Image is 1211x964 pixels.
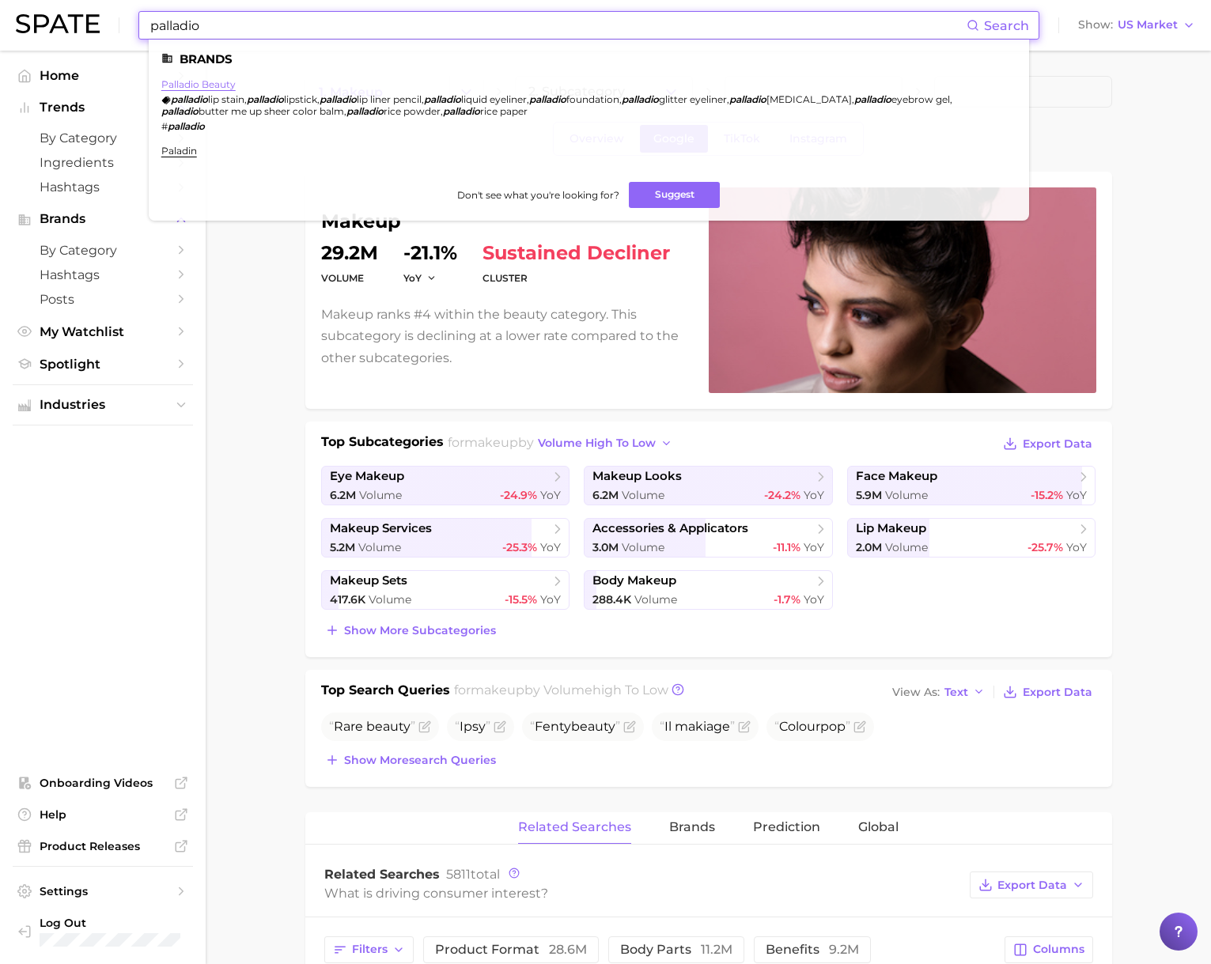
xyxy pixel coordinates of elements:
[13,834,193,858] a: Product Releases
[330,488,356,502] span: 6.2m
[997,879,1067,892] span: Export Data
[592,488,619,502] span: 6.2m
[622,93,659,105] em: palladio
[774,719,850,734] span: Colourpop
[804,592,824,607] span: YoY
[435,942,587,957] span: product format
[729,93,766,105] em: palladio
[584,570,833,610] a: body makeup288.4k Volume-1.7% YoY
[321,269,378,288] dt: volume
[208,93,244,105] span: lip stain
[538,437,656,450] span: volume high to low
[856,469,937,484] span: face makeup
[344,754,496,767] span: Show more search queries
[40,267,166,282] span: Hashtags
[330,592,365,607] span: 417.6k
[40,130,166,146] span: by Category
[40,807,166,822] span: Help
[773,540,800,554] span: -11.1%
[892,688,940,697] span: View As
[502,540,537,554] span: -25.3%
[1074,15,1199,36] button: ShowUS Market
[1033,943,1084,956] span: Columns
[856,540,882,554] span: 2.0m
[40,916,184,930] span: Log Out
[622,540,664,554] span: Volume
[622,488,664,502] span: Volume
[518,820,631,834] span: Related Searches
[161,93,997,117] div: , , , , , , , , , ,
[40,398,166,412] span: Industries
[171,93,208,105] em: palladio
[804,540,824,554] span: YoY
[384,105,441,117] span: rice powder
[324,936,414,963] button: Filters
[592,592,631,607] span: 288.4k
[446,867,500,882] span: total
[13,879,193,903] a: Settings
[853,720,866,733] button: Flag as miscategorized or irrelevant
[13,352,193,376] a: Spotlight
[592,573,676,588] span: body makeup
[829,942,859,957] span: 9.2m
[13,263,193,287] a: Hashtags
[592,682,668,697] span: high to low
[403,271,422,285] span: YoY
[629,182,720,208] button: Suggest
[1066,540,1087,554] span: YoY
[346,105,384,117] em: palladio
[984,18,1029,33] span: Search
[329,719,415,734] span: Rare beauty
[446,867,471,882] span: 5811
[738,720,751,733] button: Flag as miscategorized or irrelevant
[999,433,1096,455] button: Export Data
[634,592,677,607] span: Volume
[13,911,193,951] a: Log out. Currently logged in with e-mail leon@palladiobeauty.com.
[540,488,561,502] span: YoY
[168,120,205,132] em: palladio
[480,105,528,117] span: rice paper
[13,126,193,150] a: by Category
[471,682,524,697] span: makeup
[13,63,193,88] a: Home
[856,521,926,536] span: lip makeup
[40,776,166,790] span: Onboarding Videos
[529,93,566,105] em: palladio
[457,189,619,201] span: Don't see what you're looking for?
[13,771,193,795] a: Onboarding Videos
[40,243,166,258] span: by Category
[40,100,166,115] span: Trends
[461,93,527,105] span: liquid eyeliner
[944,688,968,697] span: Text
[540,540,561,554] span: YoY
[584,466,833,505] a: makeup looks6.2m Volume-24.2% YoY
[505,592,537,607] span: -15.5%
[1023,437,1092,451] span: Export Data
[40,292,166,307] span: Posts
[455,719,490,734] span: Ipsy
[1027,540,1063,554] span: -25.7%
[161,120,168,132] span: #
[352,943,388,956] span: Filters
[448,435,677,450] span: for by
[13,150,193,175] a: Ingredients
[584,518,833,558] a: accessories & applicators3.0m Volume-11.1% YoY
[40,839,166,853] span: Product Releases
[13,319,193,344] a: My Watchlist
[40,180,166,195] span: Hashtags
[483,244,670,263] span: sustained decliner
[321,212,690,231] h1: makeup
[566,93,619,105] span: foundation
[623,720,636,733] button: Flag as miscategorized or irrelevant
[534,433,677,454] button: volume high to low
[40,357,166,372] span: Spotlight
[13,207,193,231] button: Brands
[847,466,1096,505] a: face makeup5.9m Volume-15.2% YoY
[494,720,506,733] button: Flag as miscategorized or irrelevant
[660,719,735,734] span: Il makiage
[858,820,899,834] span: Global
[149,12,967,39] input: Search here for a brand, industry, or ingredient
[443,105,480,117] em: palladio
[620,942,732,957] span: body parts
[766,93,852,105] span: [MEDICAL_DATA]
